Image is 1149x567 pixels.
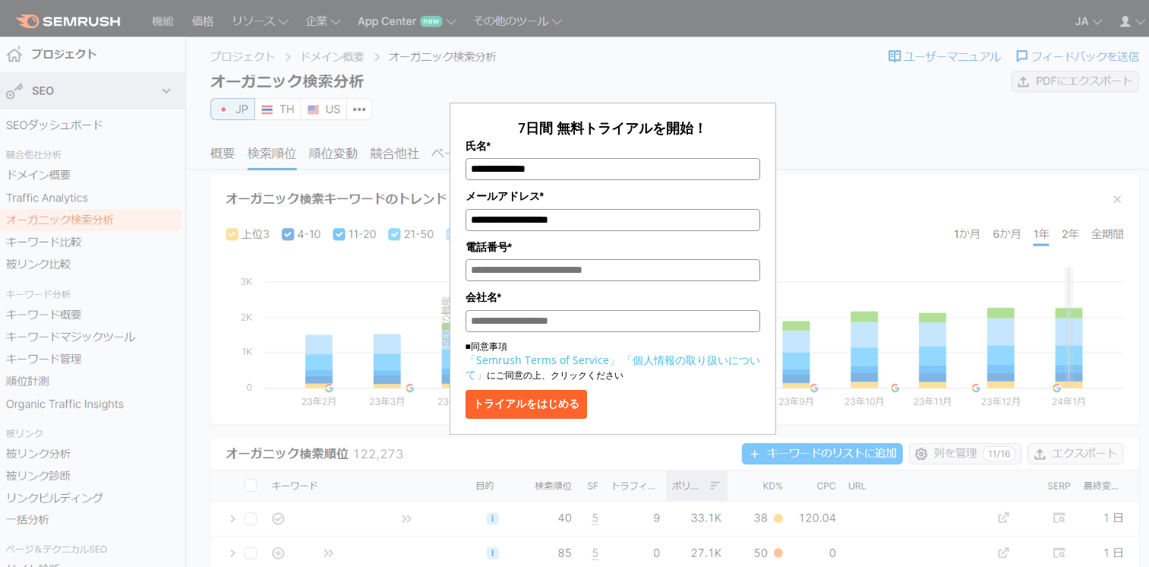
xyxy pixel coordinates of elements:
[466,239,760,255] label: 電話番号*
[518,119,707,137] span: 7日間 無料トライアルを開始！
[466,390,587,419] button: トライアルをはじめる
[466,188,760,204] label: メールアドレス*
[466,340,760,382] p: ■同意事項 にご同意の上、クリックください
[466,353,760,382] a: 「個人情報の取り扱いについて」
[466,353,620,367] a: 「Semrush Terms of Service」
